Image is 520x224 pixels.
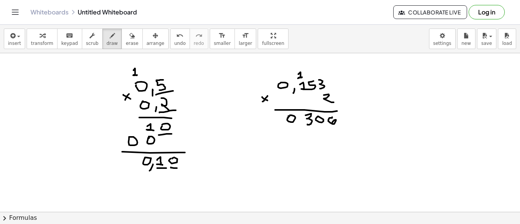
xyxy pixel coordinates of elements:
button: load [498,29,516,49]
i: format_size [242,31,249,40]
span: arrange [147,41,164,46]
button: format_sizesmaller [210,29,235,49]
button: settings [429,29,456,49]
span: new [461,41,471,46]
button: format_sizelarger [234,29,256,49]
span: transform [31,41,53,46]
span: undo [174,41,186,46]
button: fullscreen [258,29,288,49]
button: Log in [469,5,505,19]
i: redo [195,31,203,40]
button: new [457,29,475,49]
span: smaller [214,41,231,46]
span: draw [107,41,118,46]
button: keyboardkeypad [57,29,82,49]
span: redo [194,41,204,46]
button: redoredo [190,29,208,49]
span: load [502,41,512,46]
button: insert [4,29,25,49]
span: keypad [61,41,78,46]
i: keyboard [66,31,73,40]
span: erase [126,41,138,46]
span: fullscreen [262,41,284,46]
button: save [477,29,496,49]
span: scrub [86,41,99,46]
button: transform [27,29,57,49]
button: scrub [82,29,103,49]
button: arrange [142,29,169,49]
i: format_size [219,31,226,40]
button: Toggle navigation [9,6,21,18]
span: settings [433,41,451,46]
button: erase [121,29,142,49]
i: undo [176,31,183,40]
button: undoundo [170,29,190,49]
span: insert [8,41,21,46]
button: draw [102,29,122,49]
span: save [481,41,492,46]
button: Collaborate Live [393,5,467,19]
span: Collaborate Live [400,9,461,16]
a: Whiteboards [30,8,69,16]
span: larger [239,41,252,46]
